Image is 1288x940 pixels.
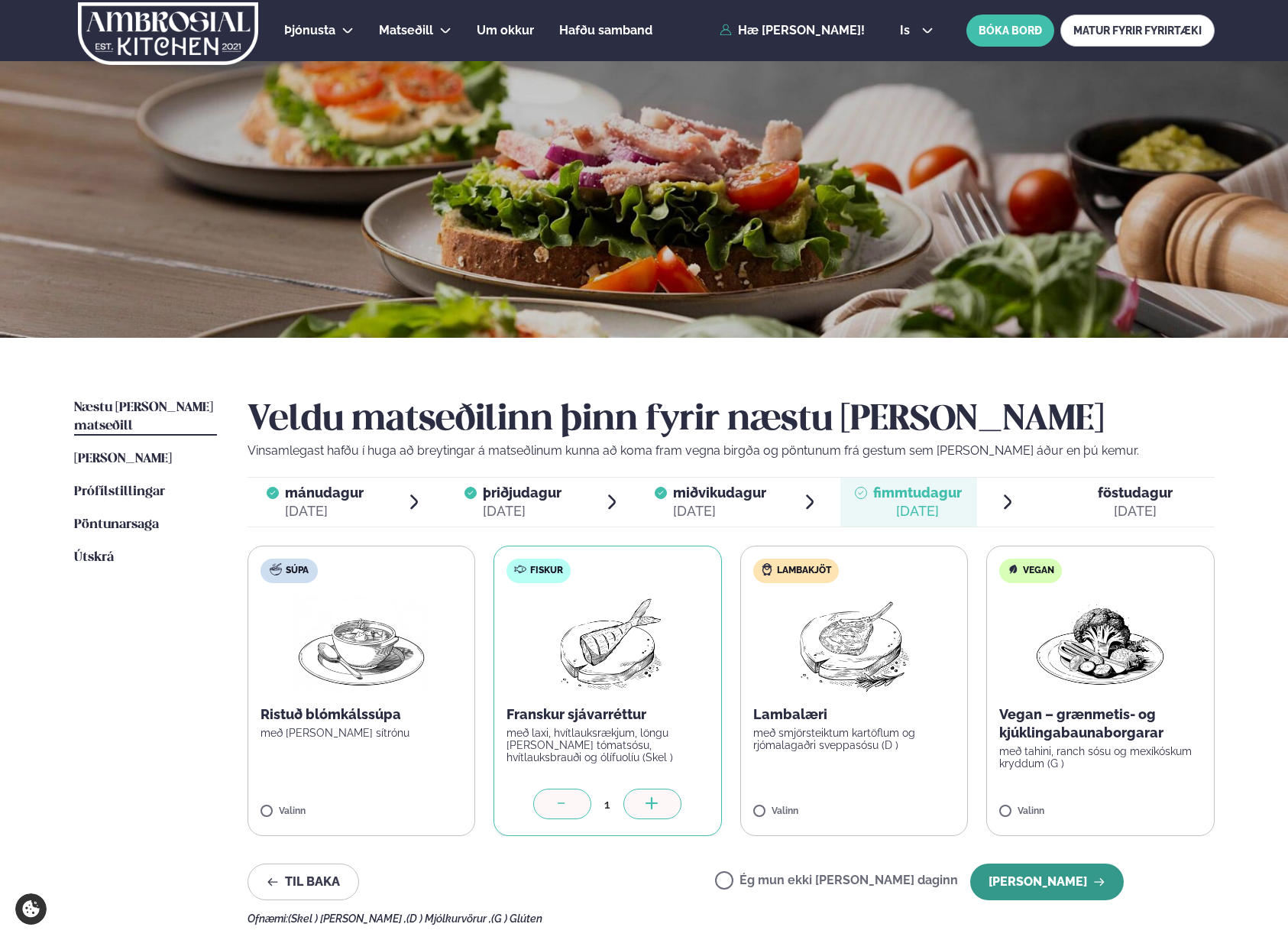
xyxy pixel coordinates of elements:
span: Hafðu samband [559,23,652,37]
img: Soup.png [294,595,429,693]
p: Vegan – grænmetis- og kjúklingabaunaborgarar [999,705,1202,742]
span: Þjónusta [284,23,335,37]
p: með [PERSON_NAME] sítrónu [261,727,463,739]
div: [DATE] [285,502,364,520]
span: Fiskur [530,565,563,577]
span: [PERSON_NAME] [74,452,172,465]
span: (D ) Mjólkurvörur , [406,912,491,925]
p: Ristuð blómkálssúpa [261,705,463,724]
p: Lambalæri [753,705,956,724]
span: Næstu [PERSON_NAME] matseðill [74,401,213,433]
div: 1 [591,796,623,813]
span: Súpa [286,565,309,577]
a: Matseðill [379,21,433,40]
div: [DATE] [483,502,561,520]
div: [DATE] [673,502,766,520]
img: Fish.png [540,595,675,693]
span: Matseðill [379,23,433,37]
div: [DATE] [873,502,962,520]
span: föstudagur [1098,485,1173,501]
a: MATUR FYRIR FYRIRTÆKI [1060,15,1215,47]
p: með smjörsteiktum kartöflum og rjómalagaðri sveppasósu (D ) [753,727,956,751]
div: Ofnæmi: [248,912,1215,925]
span: miðvikudagur [673,485,766,501]
button: BÓKA BORÐ [966,15,1054,47]
button: [PERSON_NAME] [970,864,1124,900]
img: Lamb-Meat.png [786,595,921,693]
img: fish.svg [514,563,526,575]
span: Prófílstillingar [74,485,165,498]
a: Hafðu samband [559,21,652,40]
span: fimmtudagur [873,485,962,501]
a: Cookie settings [15,893,47,925]
a: Útskrá [74,549,114,567]
a: Næstu [PERSON_NAME] matseðill [74,399,217,436]
a: Þjónusta [284,21,335,40]
span: Um okkur [477,23,534,37]
p: Vinsamlegast hafðu í huga að breytingar á matseðlinum kunna að koma fram vegna birgða og pöntunum... [248,442,1215,460]
a: Hæ [PERSON_NAME]! [720,24,865,37]
div: [DATE] [1098,502,1173,520]
a: Prófílstillingar [74,483,165,501]
a: Um okkur [477,21,534,40]
button: Til baka [248,864,359,900]
p: með laxi, hvítlauksrækjum, löngu [PERSON_NAME] tómatsósu, hvítlauksbrauði og ólífuolíu (Skel ) [506,727,709,763]
span: Pöntunarsaga [74,518,159,531]
img: Vegan.png [1033,595,1167,693]
p: Franskur sjávarréttur [506,705,709,724]
img: Vegan.svg [1007,563,1019,575]
img: logo [77,2,260,65]
span: Útskrá [74,551,114,564]
span: Vegan [1023,565,1054,577]
span: (Skel ) [PERSON_NAME] , [288,912,406,925]
span: is [900,24,914,37]
h2: Veldu matseðilinn þinn fyrir næstu [PERSON_NAME] [248,399,1215,442]
p: með tahini, ranch sósu og mexíkóskum kryddum (G ) [999,745,1202,770]
a: Pöntunarsaga [74,516,159,534]
span: mánudagur [285,485,364,501]
span: (G ) Glúten [491,912,542,925]
span: Lambakjöt [777,565,831,577]
a: [PERSON_NAME] [74,450,172,468]
img: Lamb.svg [761,563,773,575]
img: soup.svg [270,563,282,575]
span: þriðjudagur [483,485,561,501]
button: is [888,24,945,37]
